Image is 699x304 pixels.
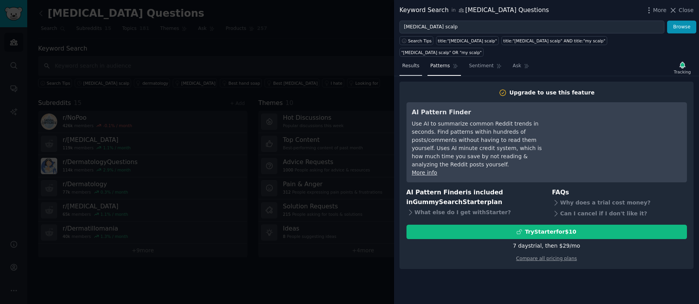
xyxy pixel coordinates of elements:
[469,63,494,70] span: Sentiment
[552,188,687,197] h3: FAQs
[669,6,694,14] button: Close
[451,7,455,14] span: in
[513,63,521,70] span: Ask
[399,36,433,45] button: Search Tips
[516,256,577,261] a: Compare all pricing plans
[412,108,554,117] h3: AI Pattern Finder
[412,120,554,169] div: Use AI to summarize common Reddit trends in seconds. Find patterns within hundreds of posts/comme...
[513,242,580,250] div: 7 days trial, then $ 29 /mo
[565,108,681,166] iframe: YouTube video player
[653,6,667,14] span: More
[674,69,691,75] div: Tracking
[436,36,499,45] a: title:"[MEDICAL_DATA] scalp"
[430,63,450,70] span: Patterns
[402,63,419,70] span: Results
[679,6,694,14] span: Close
[406,225,687,239] button: TryStarterfor$10
[406,188,541,207] h3: AI Pattern Finder is included in plan
[438,38,497,44] div: title:"[MEDICAL_DATA] scalp"
[408,38,432,44] span: Search Tips
[427,60,461,76] a: Patterns
[501,36,607,45] a: title:"[MEDICAL_DATA] scalp" AND title:"my scalp"
[552,197,687,208] div: Why does a trial cost money?
[510,60,532,76] a: Ask
[671,59,694,76] button: Tracking
[412,169,437,176] a: More info
[503,38,606,44] div: title:"[MEDICAL_DATA] scalp" AND title:"my scalp"
[466,60,505,76] a: Sentiment
[525,228,576,236] div: Try Starter for $10
[399,5,549,15] div: Keyword Search [MEDICAL_DATA] Questions
[401,50,482,55] div: "[MEDICAL_DATA] scalp" OR "my scalp"
[399,21,664,34] input: Try a keyword related to your business
[552,208,687,219] div: Can I cancel if I don't like it?
[645,6,667,14] button: More
[406,207,541,218] div: What else do I get with Starter ?
[413,198,487,206] span: GummySearch Starter
[667,21,696,34] button: Browse
[399,60,422,76] a: Results
[399,48,484,57] a: "[MEDICAL_DATA] scalp" OR "my scalp"
[510,89,595,97] div: Upgrade to use this feature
